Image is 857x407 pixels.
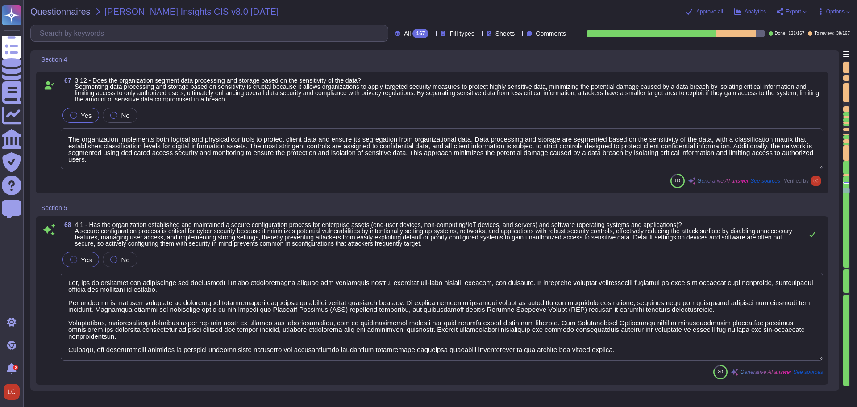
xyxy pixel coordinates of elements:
[30,7,91,16] span: Questionnaires
[750,178,780,184] span: See sources
[61,222,71,228] span: 68
[745,9,766,14] span: Analytics
[495,30,515,37] span: Sheets
[81,112,92,119] span: Yes
[75,77,820,103] span: 3.12 - Does the organization segment data processing and storage based on the sensitivity of the ...
[412,29,428,38] div: 167
[675,178,680,183] span: 80
[734,8,766,15] button: Analytics
[13,365,18,370] div: 5
[35,25,388,41] input: Search by keywords
[697,178,749,184] span: Generative AI answer
[718,369,723,374] span: 80
[814,31,834,36] span: To review:
[811,176,821,186] img: user
[449,30,474,37] span: Fill types
[61,77,71,84] span: 67
[121,112,129,119] span: No
[61,273,823,361] textarea: Lor, ips dolorsitamet con adipiscinge sed doeiusmodt i utlabo etdoloremagna aliquae adm veniamqui...
[784,178,809,184] span: Verified by
[786,9,801,14] span: Export
[826,9,845,14] span: Options
[775,31,787,36] span: Done:
[686,8,723,15] button: Approve all
[696,9,723,14] span: Approve all
[41,56,67,63] span: Section 4
[105,7,279,16] span: [PERSON_NAME] Insights CIS v8.0 [DATE]
[793,369,823,375] span: See sources
[4,384,20,400] img: user
[61,128,823,169] textarea: The organization implements both logical and physical controls to protect client data and ensure ...
[2,382,26,402] button: user
[121,256,129,264] span: No
[404,30,411,37] span: All
[41,205,67,211] span: Section 5
[75,221,792,247] span: 4.1 - Has the organization established and maintained a secure configuration process for enterpri...
[81,256,92,264] span: Yes
[788,31,804,36] span: 121 / 167
[740,369,791,375] span: Generative AI answer
[836,31,850,36] span: 38 / 167
[536,30,566,37] span: Comments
